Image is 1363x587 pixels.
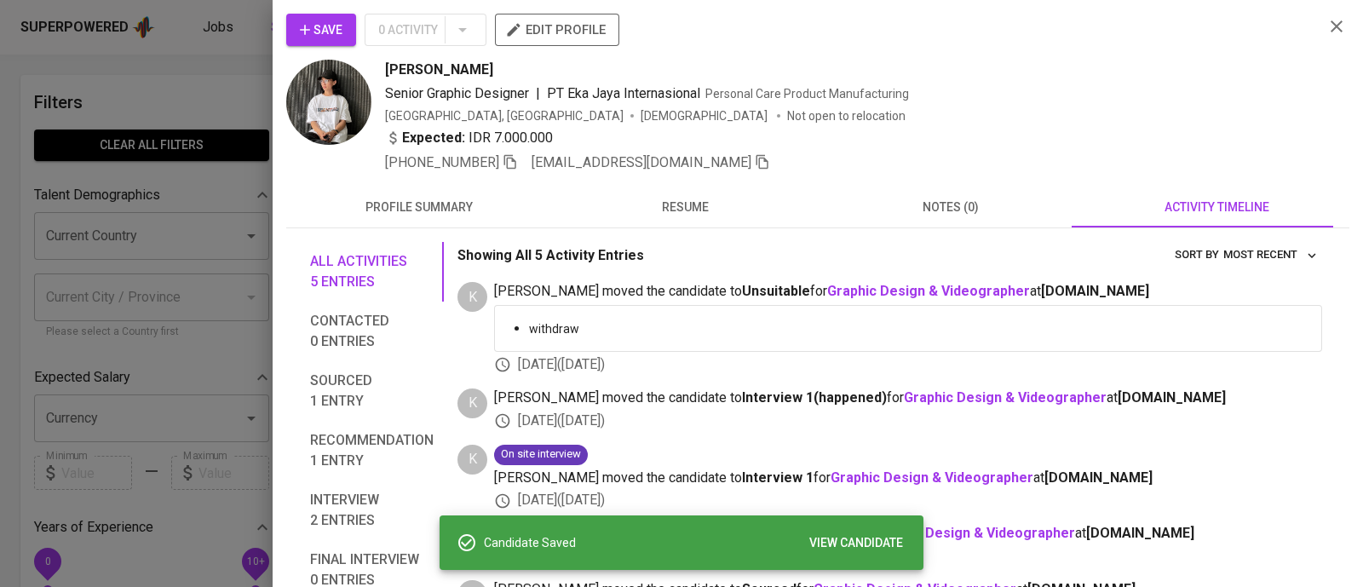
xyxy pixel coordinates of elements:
b: Expected: [402,128,465,148]
span: Senior Graphic Designer [385,85,529,101]
div: IDR 7.000.000 [385,128,553,148]
span: Contacted 0 entries [310,311,434,352]
button: sort by [1219,242,1322,268]
p: withdraw [529,320,1308,337]
span: PT Eka Jaya Internasional [547,85,700,101]
div: [GEOGRAPHIC_DATA], [GEOGRAPHIC_DATA] [385,107,624,124]
span: All activities 5 entries [310,251,434,292]
div: K [457,282,487,312]
span: Personal Care Product Manufacturing [705,87,909,101]
span: Save [300,20,342,41]
a: edit profile [495,22,619,36]
span: [DOMAIN_NAME] [1044,469,1153,486]
div: K [457,445,487,475]
span: [DOMAIN_NAME] [1118,389,1226,406]
div: [DATE] ( [DATE] ) [494,355,1322,375]
a: Graphic Design & Videographer [831,469,1033,486]
span: [DOMAIN_NAME] [1086,525,1194,541]
a: Graphic Design & Videographer [904,389,1107,406]
div: Candidate Saved [484,527,910,559]
p: Not open to relocation [787,107,906,124]
span: [PERSON_NAME] moved the candidate to for at [494,469,1322,488]
span: [PERSON_NAME] moved the candidate to for at [494,388,1322,408]
div: [DATE] ( [DATE] ) [494,411,1322,431]
span: sort by [1175,248,1219,261]
a: Graphic Design & Videographer [872,525,1075,541]
span: [PERSON_NAME] [385,60,493,80]
span: [PERSON_NAME] moved the candidate to for at [494,282,1322,302]
span: [EMAIL_ADDRESS][DOMAIN_NAME] [532,154,751,170]
p: Showing All 5 Activity Entries [457,245,644,266]
span: On site interview [494,446,588,463]
b: Interview 1 [742,469,814,486]
span: edit profile [509,19,606,41]
div: K [457,388,487,418]
span: Interview 2 entries [310,490,434,531]
span: Most Recent [1223,245,1318,265]
span: profile summary [296,197,542,218]
span: [DEMOGRAPHIC_DATA] [641,107,770,124]
b: Unsuitable [742,283,810,299]
button: Save [286,14,356,46]
div: [DATE] ( [DATE] ) [494,491,1322,510]
span: | [536,83,540,104]
img: bdf137a2adf00896ffdd0d7b08f83ba1.jpeg [286,60,371,145]
span: resume [562,197,808,218]
span: VIEW CANDIDATE [809,532,903,554]
span: notes (0) [828,197,1073,218]
span: [DOMAIN_NAME] [1041,283,1149,299]
a: Graphic Design & Videographer [827,283,1030,299]
button: edit profile [495,14,619,46]
span: Recommendation 1 entry [310,430,434,471]
span: [PHONE_NUMBER] [385,154,499,170]
b: Interview 1 ( happened ) [742,389,887,406]
span: Sourced 1 entry [310,371,434,411]
span: activity timeline [1094,197,1339,218]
